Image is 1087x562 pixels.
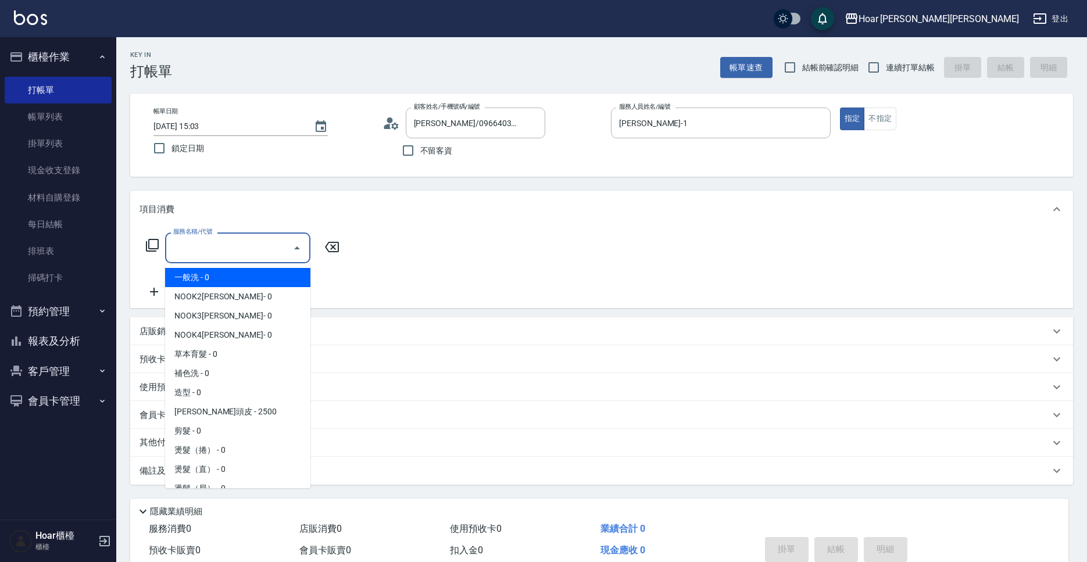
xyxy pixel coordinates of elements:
[140,381,183,393] p: 使用預收卡
[130,317,1073,345] div: 店販銷售
[811,7,834,30] button: save
[140,325,174,338] p: 店販銷售
[165,421,310,441] span: 剪髮 - 0
[299,523,342,534] span: 店販消費 0
[5,157,112,184] a: 現金收支登錄
[619,102,670,111] label: 服務人員姓名/編號
[130,429,1073,457] div: 其他付款方式入金可用餘額: 0
[414,102,480,111] label: 顧客姓名/手機號碼/編號
[5,77,112,103] a: 打帳單
[5,326,112,356] button: 報表及分析
[859,12,1019,26] div: Hoar [PERSON_NAME][PERSON_NAME]
[173,227,212,236] label: 服務名稱/代號
[1028,8,1073,30] button: 登出
[288,239,306,257] button: Close
[165,364,310,383] span: 補色洗 - 0
[5,42,112,72] button: 櫃檯作業
[14,10,47,25] img: Logo
[165,287,310,306] span: NOOK2[PERSON_NAME]- 0
[165,441,310,460] span: 燙髮（捲） - 0
[165,345,310,364] span: 草本育髮 - 0
[130,191,1073,228] div: 項目消費
[5,184,112,211] a: 材料自購登錄
[5,238,112,264] a: 排班表
[150,506,202,518] p: 隱藏業績明細
[130,373,1073,401] div: 使用預收卡
[720,57,773,78] button: 帳單速查
[130,401,1073,429] div: 會員卡銷售
[864,108,896,130] button: 不指定
[35,542,95,552] p: 櫃檯
[5,130,112,157] a: 掛單列表
[5,296,112,327] button: 預約管理
[165,402,310,421] span: [PERSON_NAME]頭皮 - 2500
[5,386,112,416] button: 會員卡管理
[450,523,502,534] span: 使用預收卡 0
[9,529,33,553] img: Person
[140,465,183,477] p: 備註及來源
[600,523,645,534] span: 業績合計 0
[802,62,859,74] span: 結帳前確認明細
[149,545,201,556] span: 預收卡販賣 0
[140,203,174,216] p: 項目消費
[130,457,1073,485] div: 備註及來源
[165,268,310,287] span: 一般洗 - 0
[140,436,246,449] p: 其他付款方式
[886,62,935,74] span: 連續打單結帳
[153,117,302,136] input: YYYY/MM/DD hh:mm
[130,51,172,59] h2: Key In
[5,264,112,291] a: 掃碼打卡
[840,7,1024,31] button: Hoar [PERSON_NAME][PERSON_NAME]
[171,142,204,155] span: 鎖定日期
[140,353,183,366] p: 預收卡販賣
[307,113,335,141] button: Choose date, selected date is 2025-10-13
[840,108,865,130] button: 指定
[130,63,172,80] h3: 打帳單
[153,107,178,116] label: 帳單日期
[165,460,310,479] span: 燙髮（直） - 0
[165,306,310,325] span: NOOK3[PERSON_NAME]- 0
[420,145,453,157] span: 不留客資
[149,523,191,534] span: 服務消費 0
[165,383,310,402] span: 造型 - 0
[165,479,310,498] span: 燙髮（局） - 0
[5,356,112,386] button: 客戶管理
[5,103,112,130] a: 帳單列表
[5,211,112,238] a: 每日結帳
[35,530,95,542] h5: Hoar櫃檯
[140,409,183,421] p: 會員卡銷售
[600,545,645,556] span: 現金應收 0
[299,545,351,556] span: 會員卡販賣 0
[130,345,1073,373] div: 預收卡販賣
[450,545,483,556] span: 扣入金 0
[165,325,310,345] span: NOOK4[PERSON_NAME]- 0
